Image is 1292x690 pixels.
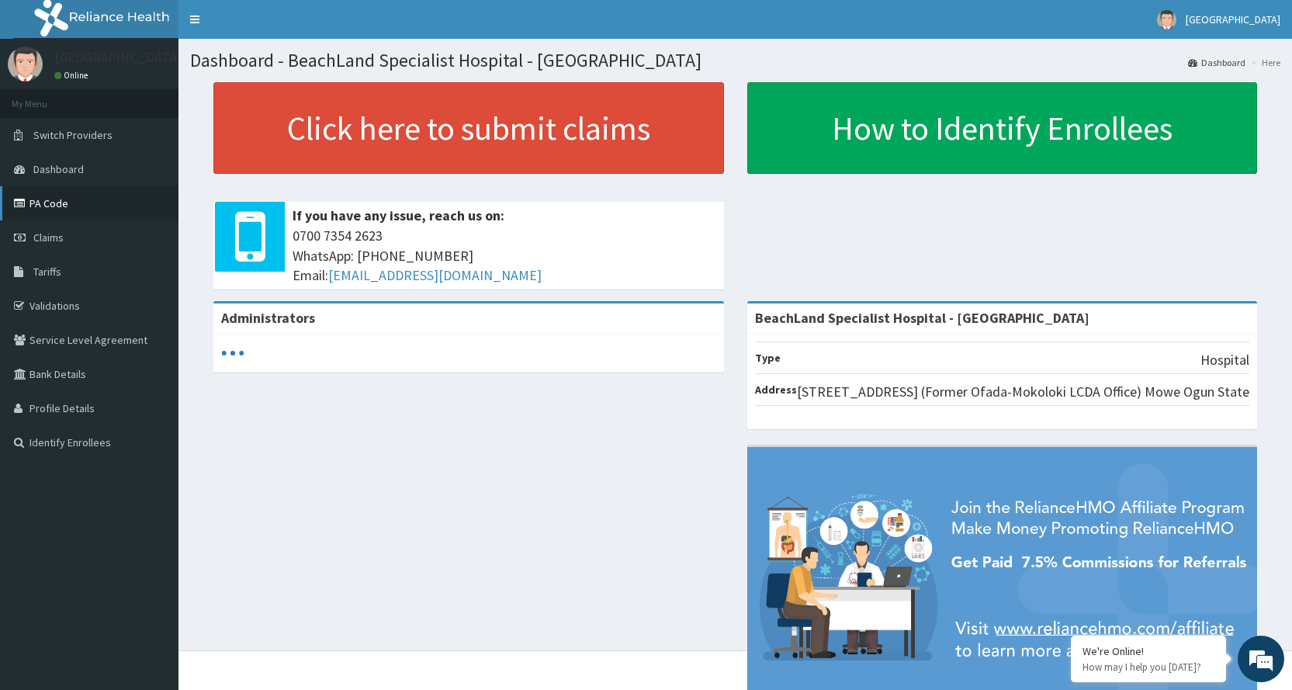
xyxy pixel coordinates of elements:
div: We're Online! [1082,644,1214,658]
p: How may I help you today? [1082,661,1214,674]
strong: BeachLand Specialist Hospital - [GEOGRAPHIC_DATA] [755,309,1089,327]
b: If you have any issue, reach us on: [293,206,504,224]
img: User Image [1157,10,1176,29]
b: Address [755,383,797,397]
span: Dashboard [33,162,84,176]
p: Hospital [1200,350,1249,370]
p: [STREET_ADDRESS] (Former Ofada-Mokoloki LCDA Office) Mowe Ogun State [797,382,1249,402]
span: Tariffs [33,265,61,279]
p: [GEOGRAPHIC_DATA] [54,50,182,64]
a: Click here to submit claims [213,82,724,174]
svg: audio-loading [221,342,244,365]
h1: Dashboard - BeachLand Specialist Hospital - [GEOGRAPHIC_DATA] [190,50,1280,71]
a: [EMAIL_ADDRESS][DOMAIN_NAME] [328,266,542,284]
span: 0700 7354 2623 WhatsApp: [PHONE_NUMBER] Email: [293,226,716,286]
a: How to Identify Enrollees [747,82,1258,174]
span: Switch Providers [33,128,113,142]
a: Dashboard [1188,56,1245,69]
a: Online [54,70,92,81]
b: Type [755,351,781,365]
span: Claims [33,231,64,244]
li: Here [1247,56,1280,69]
img: User Image [8,47,43,81]
span: [GEOGRAPHIC_DATA] [1186,12,1280,26]
b: Administrators [221,309,315,327]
